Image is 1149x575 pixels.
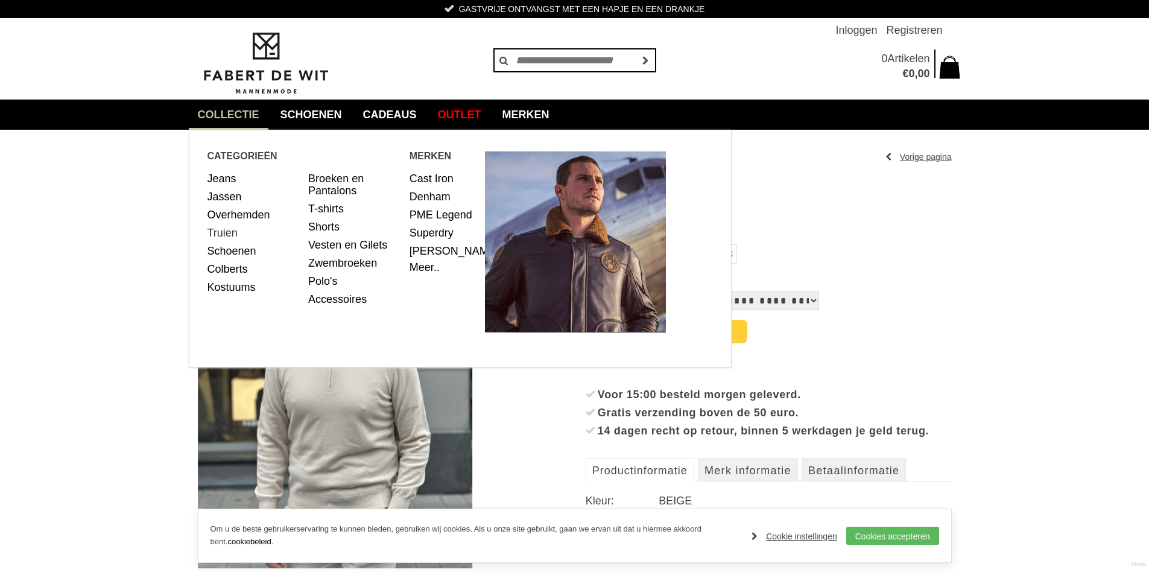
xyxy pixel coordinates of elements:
li: 14 dagen recht op retour, binnen 5 werkdagen je geld terug. [586,422,952,440]
a: Cast Iron [410,170,476,188]
a: Cookies accepteren [846,527,939,545]
a: Vesten en Gilets [308,236,400,254]
a: Kostuums [207,278,300,296]
a: Schoenen [271,100,351,130]
a: Jeans [207,170,300,188]
a: Merken [493,100,559,130]
span: Merken [410,148,486,164]
a: PME Legend [410,206,476,224]
a: Colberts [207,260,300,278]
a: Schoenen [207,242,300,260]
img: Fabert de Wit [198,31,334,96]
a: Shorts [308,218,400,236]
dd: 1602.32.0022 [659,508,951,523]
p: Om u de beste gebruikerservaring te kunnen bieden, gebruiken wij cookies. Als u onze site gebruik... [210,523,740,548]
a: [PERSON_NAME] [410,242,476,260]
span: Artikelen [887,52,929,65]
span: Categorieën [207,148,410,164]
a: Truien [207,224,300,242]
span: 0 [881,52,887,65]
span: 00 [917,68,929,80]
a: Merk informatie [698,458,798,482]
img: Heren [485,151,666,332]
span: 0 [908,68,914,80]
a: Polo's [308,272,400,290]
a: Cookie instellingen [752,527,837,545]
a: Overhemden [207,206,300,224]
a: Zwembroeken [308,254,400,272]
a: Registreren [886,18,942,42]
a: Jassen [207,188,300,206]
a: Inloggen [835,18,877,42]
div: Gratis verzending boven de 50 euro. [598,404,952,422]
ul: Maat [586,244,952,267]
a: T-shirts [308,200,400,218]
dt: Artikelnummer: [586,508,659,523]
a: Outlet [429,100,490,130]
a: Broeken en Pantalons [308,170,400,200]
a: cookiebeleid [227,537,271,546]
a: Denham [410,188,476,206]
a: Divide [1131,557,1146,572]
span: € [902,68,908,80]
a: collectie [189,100,268,130]
a: Cadeaus [354,100,426,130]
a: Vorige pagina [885,148,952,166]
a: Superdry [410,224,476,242]
a: Productinformatie [586,458,694,482]
a: Meer.. [410,261,440,273]
img: GRAN SASSO 55126/19690 Truien [198,202,472,568]
a: Betaalinformatie [802,458,906,482]
dd: BEIGE [659,494,951,508]
a: Accessoires [308,290,400,308]
div: Voor 15:00 besteld morgen geleverd. [598,386,952,404]
dt: Kleur: [586,494,659,508]
span: , [914,68,917,80]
